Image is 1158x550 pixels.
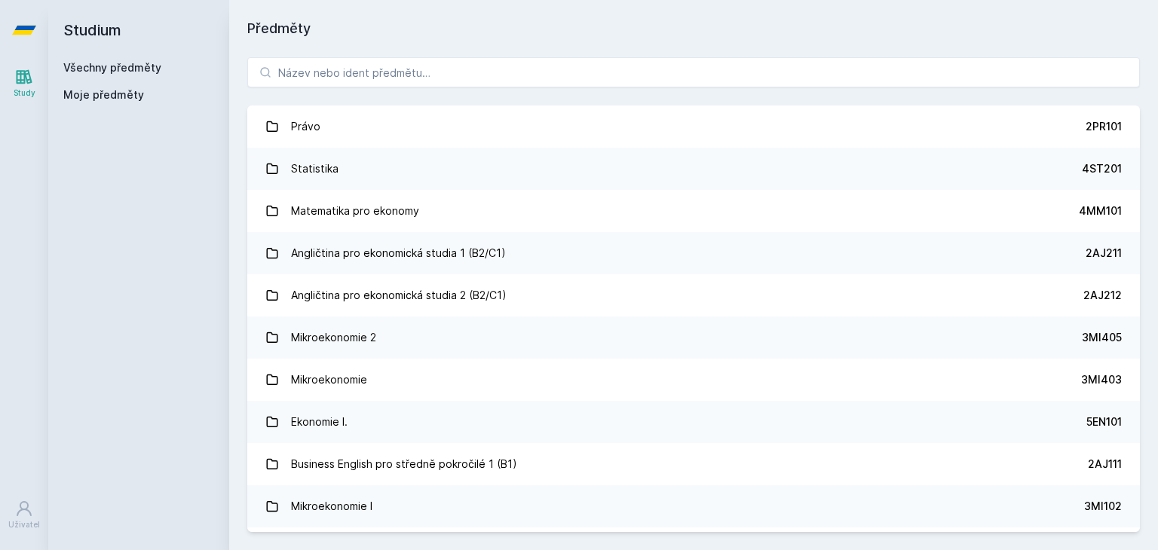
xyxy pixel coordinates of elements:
[1086,414,1122,429] div: 5EN101
[247,18,1140,39] h1: Předměty
[291,112,320,142] div: Právo
[1086,246,1122,261] div: 2AJ211
[247,274,1140,316] a: Angličtina pro ekonomická studia 2 (B2/C1) 2AJ212
[247,401,1140,443] a: Ekonomie I. 5EN101
[291,449,517,479] div: Business English pro středně pokročilé 1 (B1)
[247,148,1140,190] a: Statistika 4ST201
[1082,161,1122,176] div: 4ST201
[247,105,1140,148] a: Právo 2PR101
[247,190,1140,232] a: Matematika pro ekonomy 4MM101
[3,60,45,106] a: Study
[1088,457,1122,472] div: 2AJ111
[247,443,1140,485] a: Business English pro středně pokročilé 1 (B1) 2AJ111
[291,322,376,353] div: Mikroekonomie 2
[1084,499,1122,514] div: 3MI102
[1082,330,1122,345] div: 3MI405
[247,57,1140,87] input: Název nebo ident předmětu…
[247,485,1140,527] a: Mikroekonomie I 3MI102
[291,407,348,437] div: Ekonomie I.
[3,492,45,538] a: Uživatel
[1083,288,1122,303] div: 2AJ212
[63,87,144,102] span: Moje předměty
[291,196,419,226] div: Matematika pro ekonomy
[247,359,1140,401] a: Mikroekonomie 3MI403
[291,238,506,268] div: Angličtina pro ekonomická studia 1 (B2/C1)
[291,365,367,395] div: Mikroekonomie
[14,87,35,99] div: Study
[291,154,339,184] div: Statistika
[1081,372,1122,387] div: 3MI403
[63,61,161,74] a: Všechny předměty
[247,316,1140,359] a: Mikroekonomie 2 3MI405
[291,491,372,521] div: Mikroekonomie I
[247,232,1140,274] a: Angličtina pro ekonomická studia 1 (B2/C1) 2AJ211
[8,519,40,530] div: Uživatel
[1079,203,1122,218] div: 4MM101
[291,280,507,310] div: Angličtina pro ekonomická studia 2 (B2/C1)
[1086,119,1122,134] div: 2PR101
